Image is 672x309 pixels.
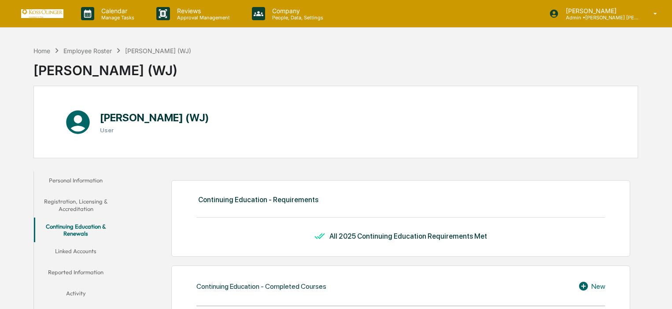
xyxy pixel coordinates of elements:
p: Company [265,7,328,15]
iframe: Open customer support [644,280,668,304]
div: Continuing Education - Completed Courses [196,282,326,291]
img: logo [21,9,63,18]
div: New [578,281,605,291]
button: Activity [34,284,118,305]
p: Calendar [94,7,139,15]
p: Admin • [PERSON_NAME] [PERSON_NAME] Consulting, LLC [559,15,641,21]
p: Approval Management [170,15,234,21]
div: Continuing Education - Requirements [198,196,318,204]
button: Continuing Education & Renewals [34,218,118,243]
button: Personal Information [34,171,118,193]
h3: User [100,127,209,134]
p: Reviews [170,7,234,15]
button: Reported Information [34,263,118,284]
div: [PERSON_NAME] (WJ) [33,55,192,78]
p: [PERSON_NAME] [559,7,641,15]
div: [PERSON_NAME] (WJ) [125,47,191,55]
div: Employee Roster [63,47,112,55]
button: Linked Accounts [34,242,118,263]
div: All 2025 Continuing Education Requirements Met [329,232,487,240]
p: Manage Tasks [94,15,139,21]
p: People, Data, Settings [265,15,328,21]
h1: [PERSON_NAME] (WJ) [100,111,209,124]
div: Home [33,47,50,55]
button: Registration, Licensing & Accreditation [34,193,118,218]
